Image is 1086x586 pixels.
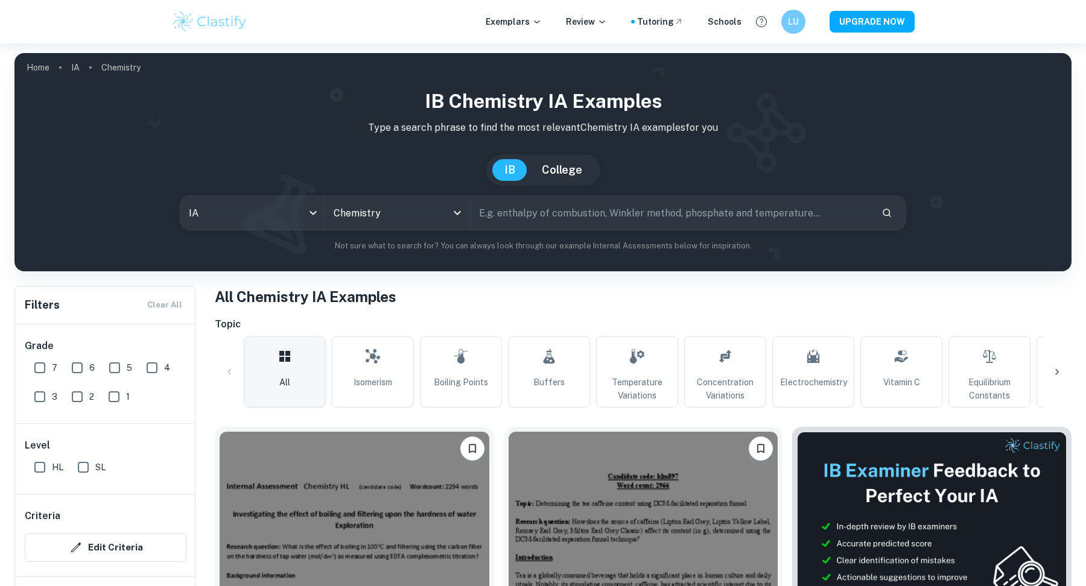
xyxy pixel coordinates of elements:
[52,390,57,403] span: 3
[215,317,1072,332] h6: Topic
[533,376,565,389] span: Buffers
[460,436,484,461] button: Bookmark
[751,11,772,32] button: Help and Feedback
[471,196,872,230] input: E.g. enthalpy of combustion, Winkler method, phosphate and temperature...
[180,196,325,230] div: IA
[749,436,773,461] button: Bookmark
[101,61,141,74] p: Chemistry
[354,376,392,389] span: Isomerism
[780,376,847,389] span: Electrochemistry
[25,339,186,353] h6: Grade
[602,376,673,402] span: Temperature Variations
[71,59,80,76] a: IA
[52,361,57,374] span: 7
[637,15,684,28] a: Tutoring
[127,361,132,374] span: 5
[89,361,95,374] span: 6
[24,240,1062,252] p: Not sure what to search for? You can always look through our example Internal Assessments below f...
[215,286,1072,307] h1: All Chemistry IA Examples
[492,159,527,181] button: IB
[52,461,63,474] span: HL
[171,10,248,34] img: Clastify logo
[95,461,106,474] span: SL
[164,361,170,374] span: 4
[708,15,741,28] a: Schools
[126,390,130,403] span: 1
[434,376,488,389] span: Boiling Points
[690,376,761,402] span: Concentration Variations
[566,15,607,28] p: Review
[787,15,801,28] h6: LU
[830,11,915,33] button: UPGRADE NOW
[954,376,1025,402] span: Equilibrium Constants
[25,438,186,453] h6: Level
[89,390,94,403] span: 2
[27,59,49,76] a: Home
[14,53,1072,271] img: profile cover
[25,509,60,523] h6: Criteria
[781,10,805,34] button: LU
[530,159,594,181] button: College
[877,203,897,223] button: Search
[24,87,1062,116] h1: IB Chemistry IA examples
[25,297,60,313] h6: Filters
[449,204,466,221] button: Open
[486,15,542,28] p: Exemplars
[25,533,186,562] button: Edit Criteria
[883,376,920,389] span: Vitamin C
[279,376,290,389] span: All
[24,121,1062,135] p: Type a search phrase to find the most relevant Chemistry IA examples for you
